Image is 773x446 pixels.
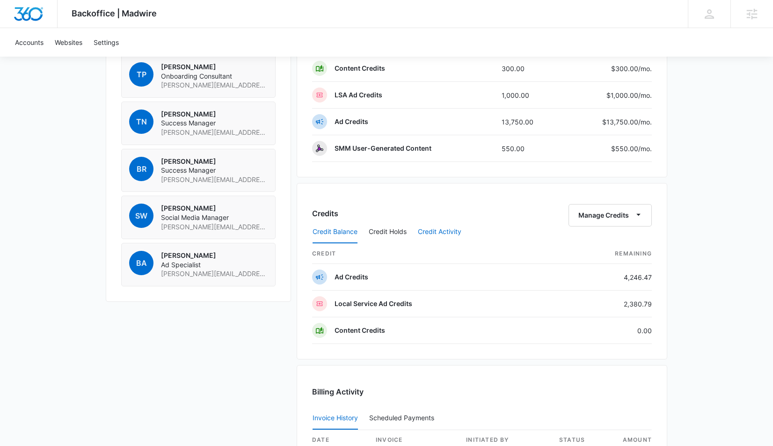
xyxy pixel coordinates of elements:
[638,145,652,153] span: /mo.
[369,221,407,243] button: Credit Holds
[553,291,652,317] td: 2,380.79
[161,213,268,222] span: Social Media Manager
[638,118,652,126] span: /mo.
[161,62,268,72] p: [PERSON_NAME]
[638,65,652,73] span: /mo.
[494,55,562,82] td: 300.00
[161,204,268,213] p: [PERSON_NAME]
[335,117,368,126] p: Ad Credits
[161,80,268,90] span: [PERSON_NAME][EMAIL_ADDRESS][PERSON_NAME][DOMAIN_NAME]
[569,204,652,227] button: Manage Credits
[72,8,157,18] span: Backoffice | Madwire
[638,91,652,99] span: /mo.
[312,208,338,219] h3: Credits
[335,299,412,308] p: Local Service Ad Credits
[553,264,652,291] td: 4,246.47
[606,90,652,100] p: $1,000.00
[161,72,268,81] span: Onboarding Consultant
[335,90,382,100] p: LSA Ad Credits
[494,82,562,109] td: 1,000.00
[494,109,562,135] td: 13,750.00
[335,64,385,73] p: Content Credits
[161,118,268,128] span: Success Manager
[553,317,652,344] td: 0.00
[335,272,368,282] p: Ad Credits
[312,386,652,397] h3: Billing Activity
[161,251,268,260] p: [PERSON_NAME]
[602,117,652,127] p: $13,750.00
[553,244,652,264] th: Remaining
[129,251,153,275] span: BA
[88,28,124,57] a: Settings
[161,110,268,119] p: [PERSON_NAME]
[335,144,431,153] p: SMM User-Generated Content
[9,28,49,57] a: Accounts
[161,269,268,278] span: [PERSON_NAME][EMAIL_ADDRESS][PERSON_NAME][DOMAIN_NAME]
[49,28,88,57] a: Websites
[494,135,562,162] td: 550.00
[161,260,268,270] span: Ad Specialist
[313,407,358,430] button: Invoice History
[161,166,268,175] span: Success Manager
[608,64,652,73] p: $300.00
[129,204,153,228] span: SW
[369,415,438,421] div: Scheduled Payments
[418,221,461,243] button: Credit Activity
[161,128,268,137] span: [PERSON_NAME][EMAIL_ADDRESS][PERSON_NAME][DOMAIN_NAME]
[161,222,268,232] span: [PERSON_NAME][EMAIL_ADDRESS][DOMAIN_NAME]
[161,175,268,184] span: [PERSON_NAME][EMAIL_ADDRESS][PERSON_NAME][DOMAIN_NAME]
[335,326,385,335] p: Content Credits
[129,62,153,87] span: TP
[312,244,553,264] th: credit
[129,110,153,134] span: TN
[313,221,357,243] button: Credit Balance
[161,157,268,166] p: [PERSON_NAME]
[608,144,652,154] p: $550.00
[129,157,153,181] span: BR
